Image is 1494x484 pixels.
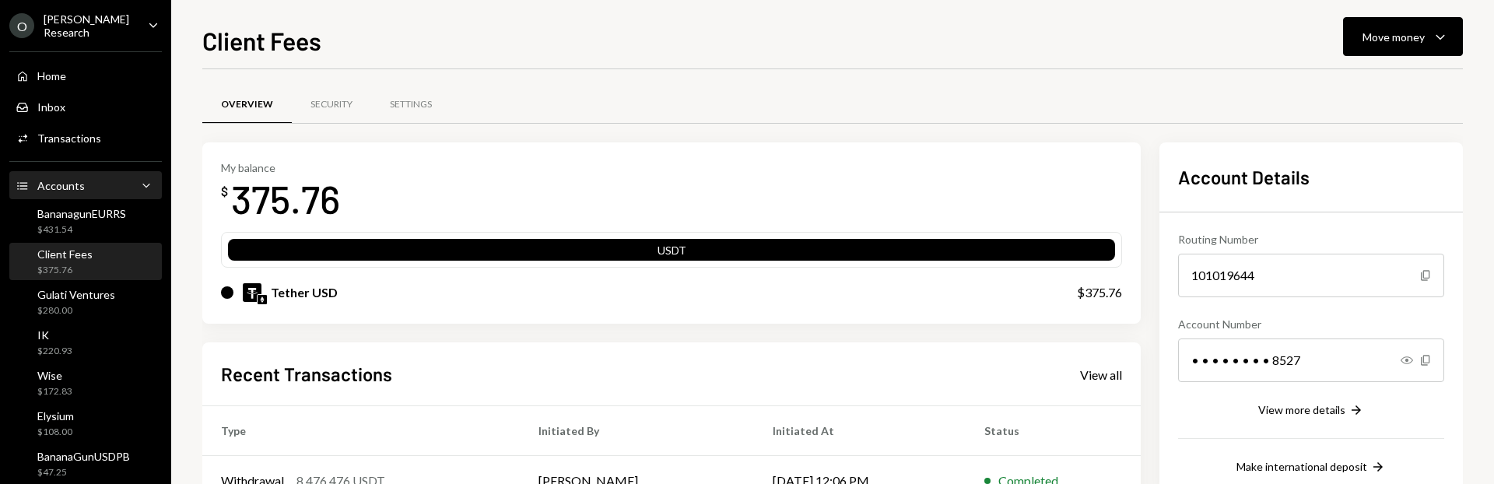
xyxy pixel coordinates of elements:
button: View more details [1258,402,1364,419]
div: Move money [1362,29,1425,45]
div: 101019644 [1178,254,1444,297]
div: IK [37,328,72,342]
a: BananaGunUSDPB$47.25 [9,445,162,482]
a: Client Fees$375.76 [9,243,162,280]
img: ethereum-mainnet [258,295,267,304]
a: Elysium$108.00 [9,405,162,442]
div: USDT [228,242,1115,264]
a: Wise$172.83 [9,364,162,402]
div: • • • • • • • • 8527 [1178,338,1444,382]
div: $172.83 [37,385,72,398]
div: [PERSON_NAME] Research [44,12,135,39]
button: Move money [1343,17,1463,56]
div: O [9,13,34,38]
div: $220.93 [37,345,72,358]
a: IK$220.93 [9,324,162,361]
div: Accounts [37,179,85,192]
div: BananaGunUSDPB [37,450,130,463]
h2: Account Details [1178,164,1444,190]
a: Gulati Ventures$280.00 [9,283,162,321]
div: $375.76 [37,264,93,277]
div: $108.00 [37,426,74,439]
div: Wise [37,369,72,382]
div: $431.54 [37,223,126,237]
img: USDT [243,283,261,302]
th: Status [966,406,1141,456]
div: Security [310,98,352,111]
div: $280.00 [37,304,115,317]
div: $47.25 [37,466,130,479]
div: Elysium [37,409,74,423]
div: Routing Number [1178,231,1444,247]
div: My balance [221,161,340,174]
h1: Client Fees [202,25,321,56]
div: View more details [1258,403,1345,416]
a: Overview [202,85,292,125]
a: Transactions [9,124,162,152]
div: BananagunEURRS [37,207,126,220]
div: Account Number [1178,316,1444,332]
div: $ [221,184,228,199]
div: Client Fees [37,247,93,261]
a: Security [292,85,371,125]
a: Accounts [9,171,162,199]
div: Gulati Ventures [37,288,115,301]
div: Transactions [37,132,101,145]
div: Settings [390,98,432,111]
th: Type [202,406,520,456]
div: Tether USD [271,283,338,302]
a: View all [1080,366,1122,383]
th: Initiated By [520,406,754,456]
div: Inbox [37,100,65,114]
h2: Recent Transactions [221,361,392,387]
div: Home [37,69,66,82]
div: View all [1080,367,1122,383]
a: Home [9,61,162,89]
th: Initiated At [754,406,965,456]
a: BananagunEURRS$431.54 [9,202,162,240]
div: 375.76 [231,174,340,223]
div: $375.76 [1077,283,1122,302]
button: Make international deposit [1236,459,1386,476]
a: Inbox [9,93,162,121]
div: Overview [221,98,273,111]
div: Make international deposit [1236,460,1367,473]
a: Settings [371,85,451,125]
